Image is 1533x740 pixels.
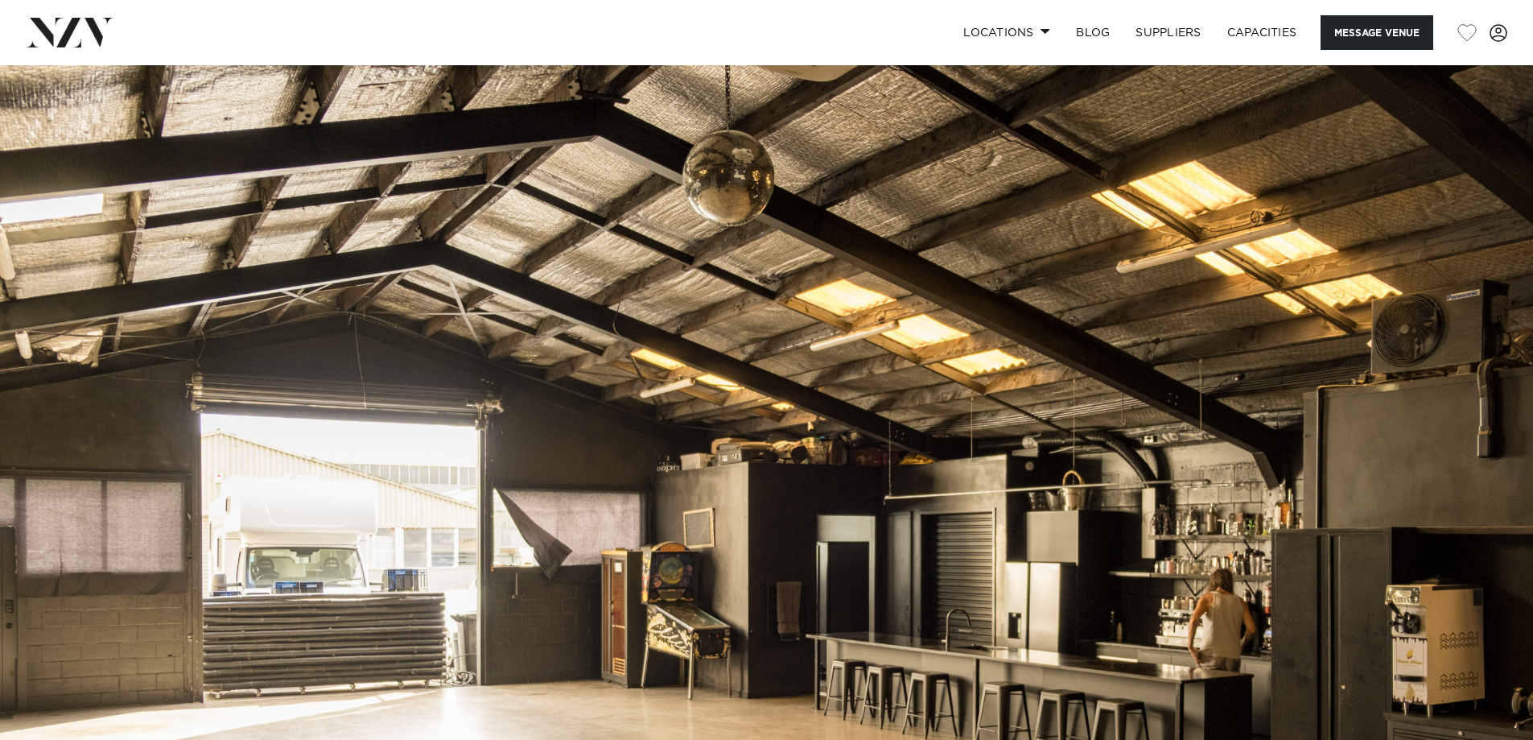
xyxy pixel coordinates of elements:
img: nzv-logo.png [26,18,113,47]
a: SUPPLIERS [1123,15,1214,50]
a: BLOG [1063,15,1123,50]
button: Message Venue [1321,15,1433,50]
a: Capacities [1214,15,1310,50]
a: Locations [950,15,1063,50]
